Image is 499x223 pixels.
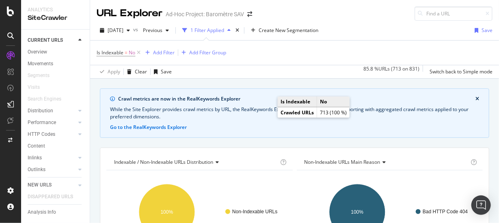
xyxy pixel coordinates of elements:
span: 2025 Oct. 13th [108,27,123,34]
a: Content [28,142,84,150]
button: Switch back to Simple mode [426,65,493,78]
div: Switch back to Simple mode [430,68,493,75]
button: Save [471,24,493,37]
a: Outlinks [28,165,76,174]
button: Apply [97,65,120,78]
a: Overview [28,48,84,56]
div: While the Site Explorer provides crawl metrics by URL, the RealKeywords Explorer enables more rob... [110,106,479,120]
div: Open Intercom Messenger [471,195,491,215]
div: Movements [28,60,53,68]
div: Distribution [28,107,53,115]
div: 1 Filter Applied [190,27,224,34]
div: Crawl metrics are now in the RealKeywords Explorer [118,95,475,103]
div: Save [161,68,172,75]
a: CURRENT URLS [28,36,76,45]
div: Analytics [28,6,83,13]
div: DISAPPEARED URLS [28,193,73,201]
div: Outlinks [28,165,45,174]
div: Segments [28,71,50,80]
td: 713 (100 %) [317,107,350,118]
span: Non-Indexable URLs Main Reason [305,159,380,165]
div: Performance [28,118,56,127]
text: Bad HTTP Code 404 [423,209,468,214]
button: Previous [140,24,172,37]
div: NEW URLS [28,181,52,189]
a: Inlinks [28,154,76,162]
a: NEW URLS [28,181,76,189]
button: Add Filter Group [178,48,226,58]
div: Visits [28,83,40,92]
span: vs [133,26,140,33]
div: Apply [108,68,120,75]
span: = [125,49,127,56]
div: Add Filter [153,49,175,56]
div: URL Explorer [97,6,162,20]
button: 1 Filter Applied [179,24,234,37]
input: Find a URL [415,6,493,21]
button: Add Filter [142,48,175,58]
div: Inlinks [28,154,42,162]
span: No [129,47,135,58]
div: times [234,26,241,34]
div: info banner [100,88,489,138]
button: Go to the RealKeywords Explorer [110,124,187,131]
a: DISAPPEARED URLS [28,193,81,201]
td: No [317,96,350,107]
a: Search Engines [28,95,69,103]
div: Save [482,27,493,34]
div: Search Engines [28,95,61,103]
a: HTTP Codes [28,130,76,139]
h4: Indexable / Non-Indexable URLs Distribution [112,156,279,169]
text: Non-Indexable URLs [232,209,277,214]
a: Segments [28,71,58,80]
a: Distribution [28,107,76,115]
button: Save [151,65,172,78]
span: Previous [140,27,162,34]
div: arrow-right-arrow-left [247,11,252,17]
div: HTTP Codes [28,130,55,139]
button: [DATE] [97,24,133,37]
text: 100% [161,209,173,215]
div: Content [28,142,45,150]
div: Add Filter Group [189,49,226,56]
span: Create New Segmentation [259,27,318,34]
div: SiteCrawler [28,13,83,23]
td: Is Indexable [278,96,317,107]
td: Crawled URLs [278,107,317,118]
button: Clear [124,65,147,78]
text: 100% [351,209,363,215]
div: 85.8 % URLs ( 713 on 831 ) [363,65,419,78]
a: Visits [28,83,48,92]
span: Is Indexable [97,49,123,56]
h4: Non-Indexable URLs Main Reason [303,156,469,169]
div: Overview [28,48,47,56]
div: Clear [135,68,147,75]
div: Ad-Hoc Project: Baromètre SAV [166,10,244,18]
button: Create New Segmentation [248,24,322,37]
div: Analysis Info [28,208,56,217]
a: Movements [28,60,84,68]
span: Indexable / Non-Indexable URLs distribution [114,159,213,165]
a: Analysis Info [28,208,84,217]
div: CURRENT URLS [28,36,63,45]
button: close banner [473,94,481,104]
a: Performance [28,118,76,127]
